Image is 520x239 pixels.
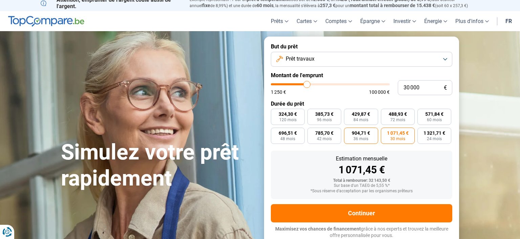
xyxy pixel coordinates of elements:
[427,137,442,141] span: 24 mois
[356,11,389,31] a: Épargne
[276,165,447,175] div: 1 071,45 €
[315,131,333,135] span: 785,70 €
[444,85,447,91] span: €
[271,101,452,107] label: Durée du prêt
[427,118,442,122] span: 60 mois
[271,72,452,79] label: Montant de l'emprunt
[286,55,315,63] span: Prêt travaux
[501,11,516,31] a: fr
[61,139,256,192] h1: Simulez votre prêt rapidement
[275,226,361,232] span: Maximisez vos chances de financement
[317,137,332,141] span: 42 mois
[315,112,333,116] span: 385,73 €
[276,183,447,188] div: Sur base d'un TAEG de 5,55 %*
[451,11,493,31] a: Plus d'infos
[353,137,368,141] span: 36 mois
[387,131,409,135] span: 1 071,45 €
[320,3,335,8] span: 257,3 €
[369,90,390,94] span: 100 000 €
[350,3,435,8] span: montant total à rembourser de 15.438 €
[352,131,370,135] span: 904,71 €
[389,11,420,31] a: Investir
[280,137,295,141] span: 48 mois
[353,118,368,122] span: 84 mois
[257,3,274,8] span: 60 mois
[321,11,356,31] a: Comptes
[424,131,445,135] span: 1 321,71 €
[202,3,210,8] span: fixe
[271,204,452,222] button: Continuer
[271,43,452,50] label: But du prêt
[279,112,297,116] span: 324,30 €
[352,112,370,116] span: 429,87 €
[276,156,447,161] div: Estimation mensuelle
[271,226,452,239] p: grâce à nos experts et trouvez la meilleure offre personnalisée pour vous.
[390,118,405,122] span: 72 mois
[271,52,452,67] button: Prêt travaux
[279,131,297,135] span: 696,51 €
[279,118,297,122] span: 120 mois
[317,118,332,122] span: 96 mois
[390,137,405,141] span: 30 mois
[8,16,84,27] img: TopCompare
[267,11,292,31] a: Prêts
[389,112,407,116] span: 488,93 €
[276,178,447,183] div: Total à rembourser: 32 143,50 €
[425,112,443,116] span: 571,84 €
[292,11,321,31] a: Cartes
[420,11,451,31] a: Énergie
[271,90,286,94] span: 1 250 €
[276,189,447,194] div: *Sous réserve d'acceptation par les organismes prêteurs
